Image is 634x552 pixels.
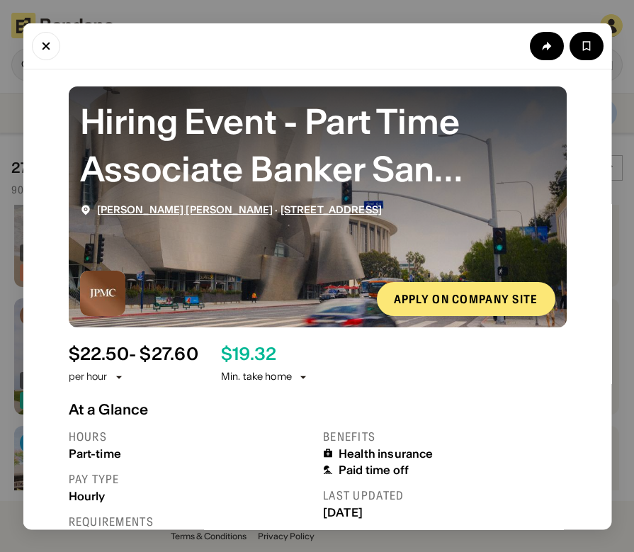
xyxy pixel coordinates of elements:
[220,370,308,384] div: Min. take home
[339,463,409,476] div: Paid time off
[68,429,312,444] div: Hours
[79,270,125,315] img: J.P. Morgan Chase logo
[323,505,567,519] div: [DATE]
[323,488,567,503] div: Last updated
[31,31,60,60] button: Close
[339,446,434,460] div: Health insurance
[220,344,276,364] div: $ 19.32
[96,203,381,215] div: ·
[393,293,538,304] div: Apply on company site
[68,471,312,486] div: Pay type
[68,344,198,364] div: $ 22.50 - $27.60
[79,97,555,192] div: Hiring Event - Part Time Associate Banker San Gabriel Market (30 Hours) - Bilingual English and M...
[96,203,273,215] span: [PERSON_NAME] [PERSON_NAME]
[280,203,381,215] span: [STREET_ADDRESS]
[68,514,312,529] div: Requirements
[68,400,566,417] div: At a Glance
[68,489,312,502] div: Hourly
[68,370,107,384] div: per hour
[68,446,312,460] div: Part-time
[323,429,567,444] div: Benefits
